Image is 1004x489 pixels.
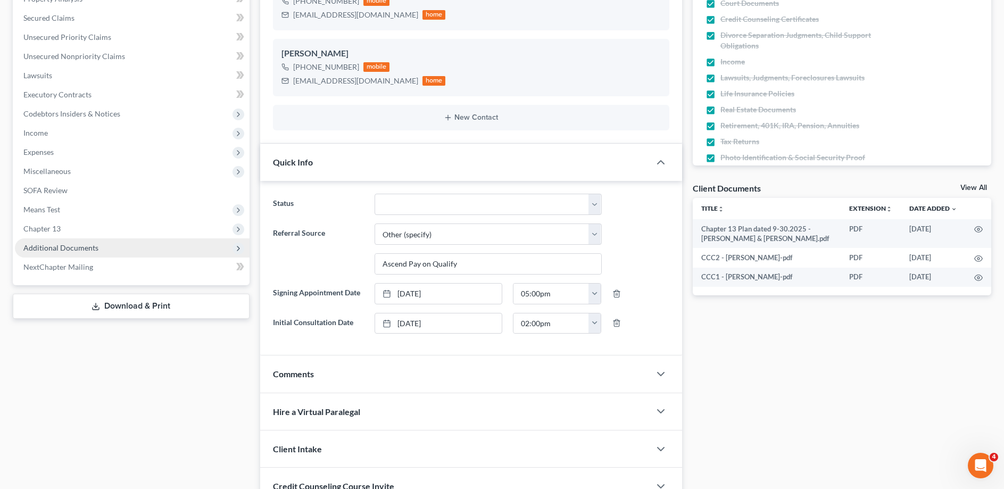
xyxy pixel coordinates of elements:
a: Lawsuits [15,66,250,85]
td: PDF [841,248,901,267]
span: Lawsuits [23,71,52,80]
td: [DATE] [901,219,966,248]
span: Credit Counseling Certificates [720,14,819,24]
span: Executory Contracts [23,90,92,99]
a: Unsecured Nonpriority Claims [15,47,250,66]
a: [DATE] [375,313,502,334]
span: Secured Claims [23,13,74,22]
span: Comments [273,369,314,379]
input: -- : -- [513,284,589,304]
span: Unsecured Priority Claims [23,32,111,42]
span: NextChapter Mailing [23,262,93,271]
input: Other Referral Source [375,254,601,274]
span: Life Insurance Policies [720,88,794,99]
a: Extensionunfold_more [849,204,892,212]
td: PDF [841,219,901,248]
td: PDF [841,268,901,287]
td: CCC1 - [PERSON_NAME]-pdf [693,268,841,287]
a: Download & Print [13,294,250,319]
span: 4 [990,453,998,461]
i: expand_more [951,206,957,212]
div: Client Documents [693,183,761,194]
span: Income [23,128,48,137]
span: Retirement, 401K, IRA, Pension, Annuities [720,120,859,131]
a: SOFA Review [15,181,250,200]
div: home [422,10,446,20]
div: mobile [363,62,390,72]
label: Signing Appointment Date [268,283,369,304]
label: Referral Source [268,223,369,275]
span: Miscellaneous [23,167,71,176]
a: View All [960,184,987,192]
button: New Contact [281,113,661,122]
span: Lawsuits, Judgments, Foreclosures Lawsuits [720,72,865,83]
a: Secured Claims [15,9,250,28]
span: Tax Returns [720,136,759,147]
input: -- : -- [513,313,589,334]
div: [EMAIL_ADDRESS][DOMAIN_NAME] [293,10,418,20]
i: unfold_more [886,206,892,212]
div: home [422,76,446,86]
i: unfold_more [718,206,724,212]
label: Status [268,194,369,215]
a: Date Added expand_more [909,204,957,212]
span: Photo Identification & Social Security Proof [720,152,865,163]
label: Initial Consultation Date [268,313,369,334]
a: NextChapter Mailing [15,258,250,277]
span: Additional Documents [23,243,98,252]
td: [DATE] [901,248,966,267]
span: Quick Info [273,157,313,167]
span: SOFA Review [23,186,68,195]
td: [DATE] [901,268,966,287]
span: Real Estate Documents [720,104,796,115]
span: Means Test [23,205,60,214]
a: [DATE] [375,284,502,304]
span: Divorce Separation Judgments, Child Support Obligations [720,30,908,51]
span: Income [720,56,745,67]
span: Chapter 13 [23,224,61,233]
a: Unsecured Priority Claims [15,28,250,47]
td: CCC2 - [PERSON_NAME]-pdf [693,248,841,267]
div: [PHONE_NUMBER] [293,62,359,72]
a: Executory Contracts [15,85,250,104]
span: Hire a Virtual Paralegal [273,407,360,417]
span: Client Intake [273,444,322,454]
span: Codebtors Insiders & Notices [23,109,120,118]
a: Titleunfold_more [701,204,724,212]
span: Expenses [23,147,54,156]
td: Chapter 13 Plan dated 9-30.2025 - [PERSON_NAME] & [PERSON_NAME].pdf [693,219,841,248]
iframe: Intercom live chat [968,453,993,478]
div: [EMAIL_ADDRESS][DOMAIN_NAME] [293,76,418,86]
span: Unsecured Nonpriority Claims [23,52,125,61]
div: [PERSON_NAME] [281,47,661,60]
